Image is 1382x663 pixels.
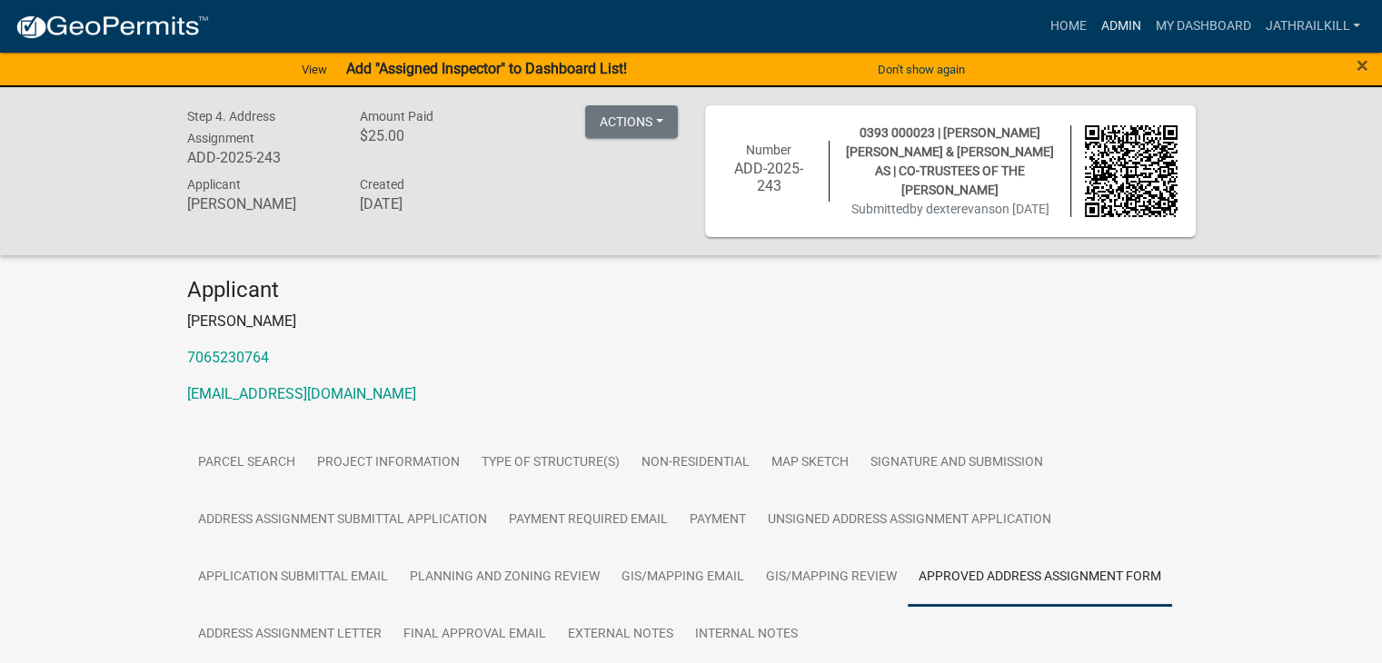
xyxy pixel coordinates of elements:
[187,385,416,402] a: [EMAIL_ADDRESS][DOMAIN_NAME]
[860,434,1054,492] a: Signature and Submission
[1042,9,1093,44] a: Home
[187,277,1196,303] h4: Applicant
[723,160,816,194] h6: ADD-2025-243
[746,143,791,157] span: Number
[359,127,504,144] h6: $25.00
[359,109,432,124] span: Amount Paid
[846,125,1054,197] span: 0393 000023 | [PERSON_NAME] [PERSON_NAME] & [PERSON_NAME] AS | CO-TRUSTEES OF THE [PERSON_NAME]
[679,491,757,549] a: Payment
[187,195,333,213] h6: [PERSON_NAME]
[631,434,761,492] a: Non-Residential
[757,491,1062,549] a: Unsigned Address Assignment Application
[870,54,972,84] button: Don't show again
[851,202,1049,216] span: Submitted on [DATE]
[1357,54,1368,76] button: Close
[187,109,275,145] span: Step 4. Address Assignment
[1085,125,1178,218] img: QR code
[399,549,611,607] a: Planning and Zoning Review
[585,105,678,138] button: Actions
[1357,53,1368,78] span: ×
[187,549,399,607] a: Application Submittal Email
[755,549,908,607] a: GIS/Mapping Review
[187,311,1196,332] p: [PERSON_NAME]
[187,349,269,366] a: 7065230764
[611,549,755,607] a: GIS/Mapping Email
[1258,9,1367,44] a: Jathrailkill
[187,149,333,166] h6: ADD-2025-243
[359,195,504,213] h6: [DATE]
[471,434,631,492] a: Type of Structure(s)
[187,491,498,549] a: Address Assignment Submittal Application
[1093,9,1148,44] a: Admin
[761,434,860,492] a: Map Sketch
[187,177,241,192] span: Applicant
[294,54,334,84] a: View
[306,434,471,492] a: Project Information
[910,202,995,216] span: by dexterevans
[345,60,626,77] strong: Add "Assigned Inspector" to Dashboard List!
[908,549,1172,607] a: Approved Address Assignment Form
[187,434,306,492] a: Parcel search
[1148,9,1258,44] a: My Dashboard
[359,177,403,192] span: Created
[498,491,679,549] a: Payment Required Email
